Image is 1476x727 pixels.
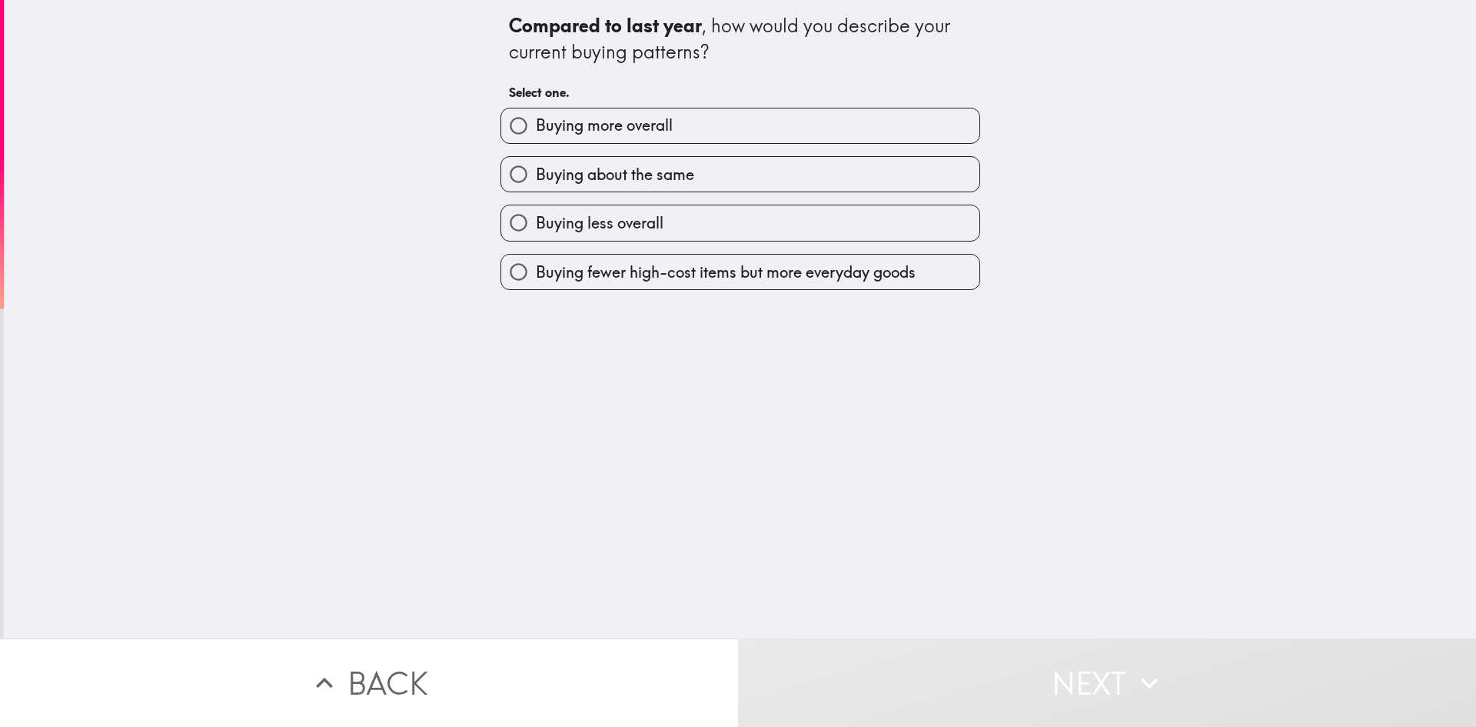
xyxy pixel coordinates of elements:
[509,84,972,101] h6: Select one.
[536,164,694,185] span: Buying about the same
[501,157,979,192] button: Buying about the same
[536,212,663,234] span: Buying less overall
[501,255,979,289] button: Buying fewer high-cost items but more everyday goods
[509,13,972,65] div: , how would you describe your current buying patterns?
[501,108,979,143] button: Buying more overall
[738,639,1476,727] button: Next
[536,115,673,136] span: Buying more overall
[509,14,702,37] b: Compared to last year
[501,205,979,240] button: Buying less overall
[536,262,916,283] span: Buying fewer high-cost items but more everyday goods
